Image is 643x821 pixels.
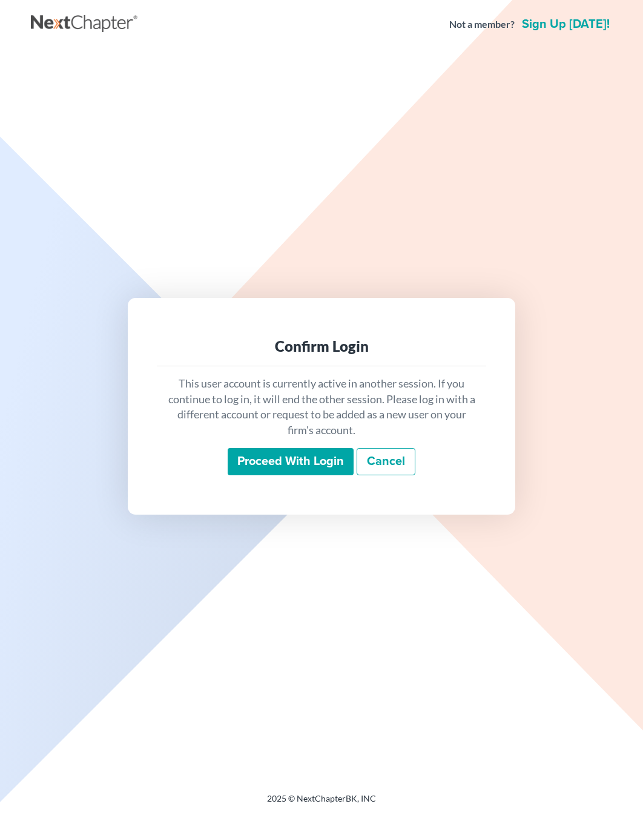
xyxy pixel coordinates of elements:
a: Sign up [DATE]! [519,18,612,30]
div: 2025 © NextChapterBK, INC [31,793,612,814]
a: Cancel [357,448,415,476]
input: Proceed with login [228,448,354,476]
strong: Not a member? [449,18,515,31]
div: Confirm Login [167,337,476,356]
p: This user account is currently active in another session. If you continue to log in, it will end ... [167,376,476,438]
